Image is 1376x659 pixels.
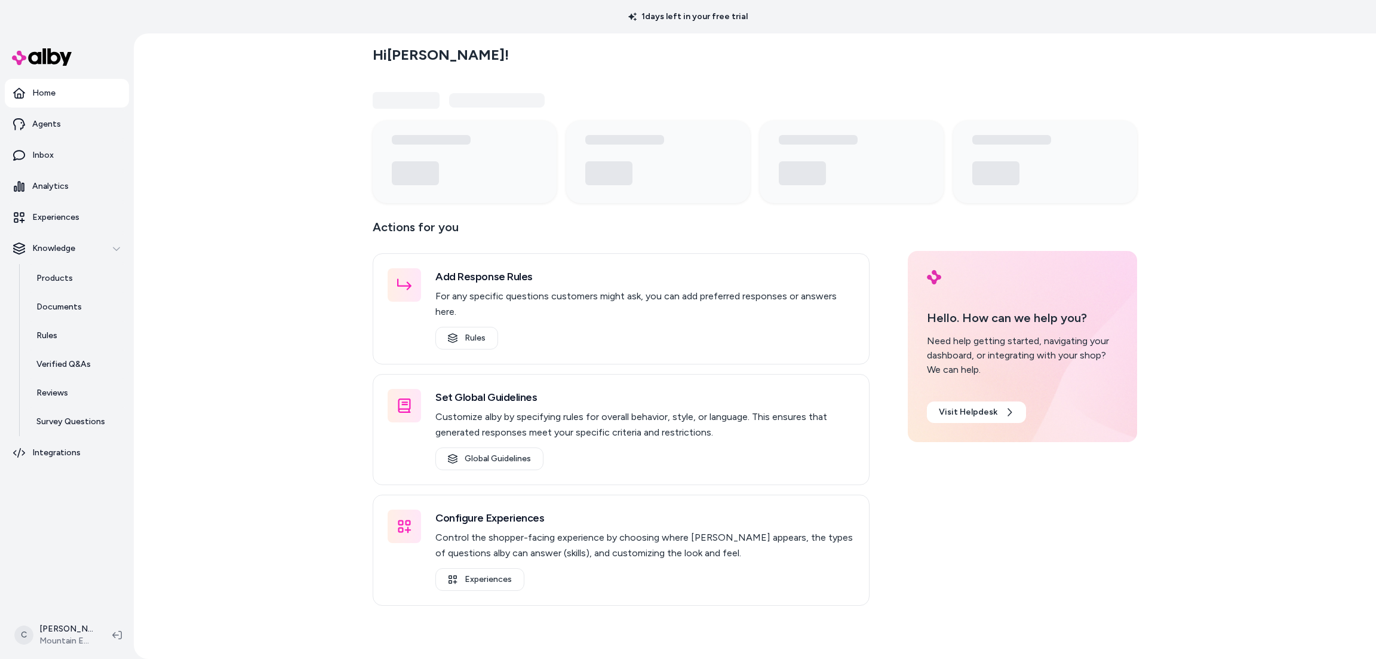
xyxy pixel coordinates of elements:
[24,407,129,436] a: Survey Questions
[435,268,855,285] h3: Add Response Rules
[435,389,855,406] h3: Set Global Guidelines
[373,217,870,246] p: Actions for you
[435,409,855,440] p: Customize alby by specifying rules for overall behavior, style, or language. This ensures that ge...
[14,626,33,645] span: C
[39,635,93,647] span: Mountain Equipment Company
[373,46,509,64] h2: Hi [PERSON_NAME] !
[435,289,855,320] p: For any specific questions customers might ask, you can add preferred responses or answers here.
[12,48,72,66] img: alby Logo
[32,243,75,255] p: Knowledge
[7,616,103,654] button: C[PERSON_NAME]Mountain Equipment Company
[621,11,755,23] p: 1 days left in your free trial
[24,264,129,293] a: Products
[36,416,105,428] p: Survey Questions
[24,293,129,321] a: Documents
[24,321,129,350] a: Rules
[435,530,855,561] p: Control the shopper-facing experience by choosing where [PERSON_NAME] appears, the types of quest...
[5,110,129,139] a: Agents
[927,334,1118,377] div: Need help getting started, navigating your dashboard, or integrating with your shop? We can help.
[32,447,81,459] p: Integrations
[5,79,129,108] a: Home
[5,203,129,232] a: Experiences
[36,272,73,284] p: Products
[927,270,941,284] img: alby Logo
[435,447,543,470] a: Global Guidelines
[927,401,1026,423] a: Visit Helpdesk
[927,309,1118,327] p: Hello. How can we help you?
[24,350,129,379] a: Verified Q&As
[435,327,498,350] a: Rules
[5,439,129,467] a: Integrations
[435,568,524,591] a: Experiences
[36,358,91,370] p: Verified Q&As
[5,172,129,201] a: Analytics
[24,379,129,407] a: Reviews
[32,180,69,192] p: Analytics
[5,234,129,263] button: Knowledge
[32,118,61,130] p: Agents
[32,149,54,161] p: Inbox
[5,141,129,170] a: Inbox
[435,510,855,526] h3: Configure Experiences
[36,387,68,399] p: Reviews
[32,87,56,99] p: Home
[32,212,79,223] p: Experiences
[36,301,82,313] p: Documents
[39,623,93,635] p: [PERSON_NAME]
[36,330,57,342] p: Rules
